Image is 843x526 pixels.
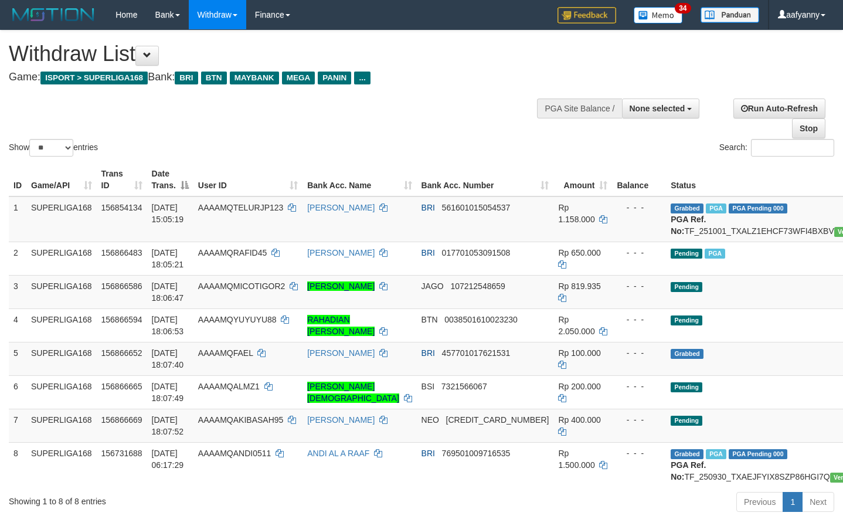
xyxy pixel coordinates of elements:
span: [DATE] 18:07:49 [152,382,184,403]
td: 8 [9,442,26,487]
th: Bank Acc. Number: activate to sort column ascending [417,163,554,196]
td: 1 [9,196,26,242]
span: AAAAMQRAFID45 [198,248,267,257]
img: Button%20Memo.svg [634,7,683,23]
span: BTN [421,315,438,324]
span: Rp 2.050.000 [558,315,594,336]
span: Copy 107212548659 to clipboard [450,281,505,291]
select: Showentries [29,139,73,157]
span: MEGA [282,72,315,84]
span: Grabbed [671,449,703,459]
a: 1 [783,492,803,512]
h1: Withdraw List [9,42,550,66]
span: PGA Pending [729,449,787,459]
span: [DATE] 18:05:21 [152,248,184,269]
span: PGA Pending [729,203,787,213]
span: Rp 650.000 [558,248,600,257]
span: AAAAMQFAEL [198,348,253,358]
span: 34 [675,3,691,13]
span: Pending [671,282,702,292]
div: - - - [617,314,661,325]
span: 156866665 [101,382,142,391]
span: Pending [671,315,702,325]
td: 7 [9,409,26,442]
span: AAAAMQMICOTIGOR2 [198,281,285,291]
td: 4 [9,308,26,342]
a: Next [802,492,834,512]
b: PGA Ref. No: [671,215,706,236]
span: Copy 769501009716535 to clipboard [442,449,511,458]
span: Rp 100.000 [558,348,600,358]
a: [PERSON_NAME] [307,203,375,212]
div: - - - [617,202,661,213]
span: Marked by aafromsomean [706,449,726,459]
span: BRI [421,348,435,358]
a: ANDI AL A RAAF [307,449,369,458]
span: Copy 7321566067 to clipboard [441,382,487,391]
a: Previous [736,492,783,512]
img: panduan.png [701,7,759,23]
span: BRI [421,449,435,458]
span: AAAAMQTELURJP123 [198,203,284,212]
div: - - - [617,414,661,426]
a: [PERSON_NAME] [307,281,375,291]
div: - - - [617,447,661,459]
td: SUPERLIGA168 [26,275,97,308]
div: - - - [617,347,661,359]
span: Rp 1.158.000 [558,203,594,224]
span: Rp 200.000 [558,382,600,391]
img: Feedback.jpg [558,7,616,23]
span: 156854134 [101,203,142,212]
span: Marked by aafsengchandara [706,203,726,213]
span: [DATE] 18:06:53 [152,315,184,336]
td: 6 [9,375,26,409]
td: 2 [9,242,26,275]
span: Copy 5859459297850900 to clipboard [446,415,549,425]
th: Bank Acc. Name: activate to sort column ascending [302,163,416,196]
td: SUPERLIGA168 [26,342,97,375]
a: [PERSON_NAME] [307,248,375,257]
span: 156866669 [101,415,142,425]
td: SUPERLIGA168 [26,196,97,242]
th: Trans ID: activate to sort column ascending [97,163,147,196]
td: SUPERLIGA168 [26,308,97,342]
a: Run Auto-Refresh [733,99,825,118]
span: Copy 457701017621531 to clipboard [442,348,511,358]
span: Rp 400.000 [558,415,600,425]
span: BRI [175,72,198,84]
span: [DATE] 18:06:47 [152,281,184,303]
span: AAAAMQALMZ1 [198,382,260,391]
span: AAAAMQANDI0511 [198,449,271,458]
a: [PERSON_NAME] [307,415,375,425]
div: - - - [617,381,661,392]
th: ID [9,163,26,196]
span: [DATE] 18:07:52 [152,415,184,436]
span: 156866594 [101,315,142,324]
div: - - - [617,247,661,259]
span: AAAAMQYUYUYU88 [198,315,277,324]
span: Pending [671,416,702,426]
span: [DATE] 18:07:40 [152,348,184,369]
th: Balance [612,163,666,196]
span: BTN [201,72,227,84]
span: JAGO [421,281,444,291]
span: Pending [671,382,702,392]
h4: Game: Bank: [9,72,550,83]
a: [PERSON_NAME][DEMOGRAPHIC_DATA] [307,382,399,403]
span: 156866652 [101,348,142,358]
span: NEO [421,415,439,425]
th: User ID: activate to sort column ascending [193,163,302,196]
span: BRI [421,203,435,212]
th: Amount: activate to sort column ascending [553,163,612,196]
div: - - - [617,280,661,292]
span: AAAAMQAKIBASAH95 [198,415,284,425]
td: SUPERLIGA168 [26,409,97,442]
div: PGA Site Balance / [537,99,621,118]
a: Stop [792,118,825,138]
span: [DATE] 06:17:29 [152,449,184,470]
span: Rp 1.500.000 [558,449,594,470]
td: SUPERLIGA168 [26,442,97,487]
button: None selected [622,99,700,118]
th: Game/API: activate to sort column ascending [26,163,97,196]
th: Date Trans.: activate to sort column descending [147,163,193,196]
